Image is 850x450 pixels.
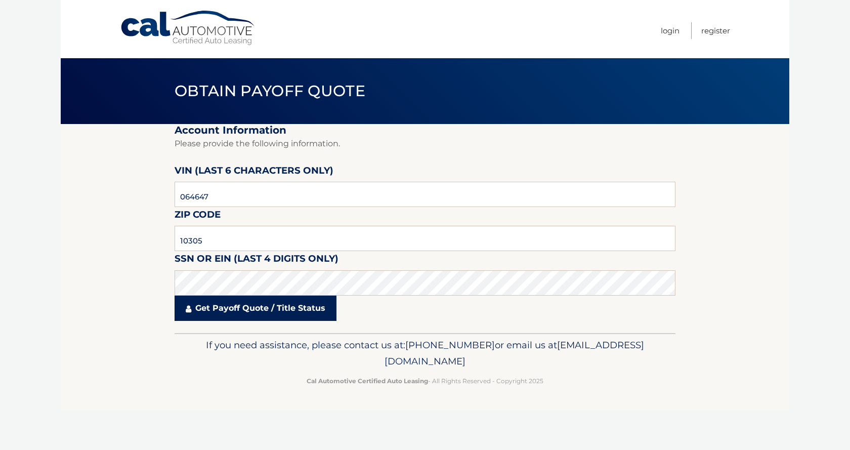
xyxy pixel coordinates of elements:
label: Zip Code [175,207,221,226]
span: Obtain Payoff Quote [175,81,365,100]
strong: Cal Automotive Certified Auto Leasing [307,377,428,385]
p: Please provide the following information. [175,137,675,151]
a: Cal Automotive [120,10,257,46]
p: - All Rights Reserved - Copyright 2025 [181,376,669,386]
a: Login [661,22,679,39]
a: Register [701,22,730,39]
label: VIN (last 6 characters only) [175,163,333,182]
p: If you need assistance, please contact us at: or email us at [181,337,669,370]
span: [PHONE_NUMBER] [405,339,495,351]
label: SSN or EIN (last 4 digits only) [175,251,338,270]
a: Get Payoff Quote / Title Status [175,296,336,321]
h2: Account Information [175,124,675,137]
